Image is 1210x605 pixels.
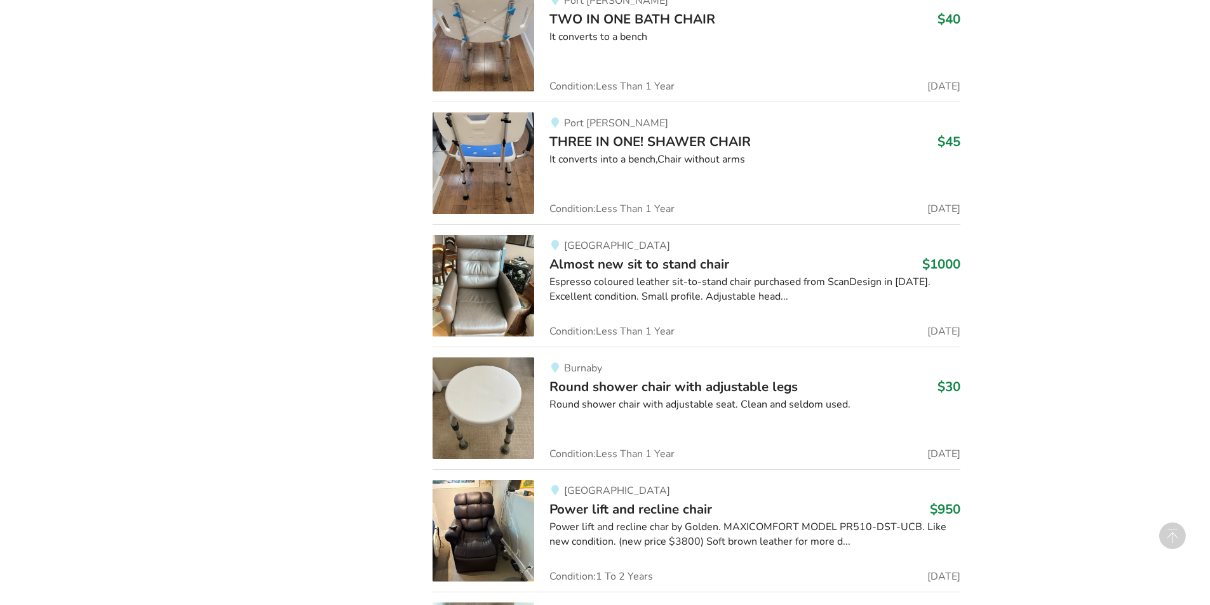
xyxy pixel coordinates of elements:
img: transfer aids-almost new sit to stand chair [433,235,534,336]
div: Round shower chair with adjustable seat. Clean and seldom used. [549,397,960,412]
span: Condition: Less Than 1 Year [549,326,675,336]
span: [DATE] [927,81,960,91]
div: Espresso coloured leather sit-to-stand chair purchased from ScanDesign in [DATE]. Excellent condi... [549,275,960,304]
span: [DATE] [927,204,960,214]
div: Power lift and recline char by Golden. MAXICOMFORT MODEL PR510-DST-UCB. Like new condition. (new ... [549,520,960,549]
a: bathroom safety-three in one! shawer chairPort [PERSON_NAME]THREE IN ONE! SHAWER CHAIR$45It conve... [433,102,960,224]
span: [DATE] [927,449,960,459]
h3: $950 [930,501,960,517]
div: It converts to a bench [549,30,960,44]
span: [GEOGRAPHIC_DATA] [564,484,670,498]
span: Power lift and recline chair [549,500,712,518]
h3: $30 [938,378,960,395]
span: Almost new sit to stand chair [549,255,729,273]
div: It converts into a bench,Chair without arms [549,152,960,167]
span: Port [PERSON_NAME] [564,116,668,130]
span: [DATE] [927,571,960,582]
span: [DATE] [927,326,960,336]
span: Burnaby [564,361,602,375]
h3: $40 [938,11,960,27]
a: transfer aids-power lift and recline chair[GEOGRAPHIC_DATA]Power lift and recline chair$950Power ... [433,469,960,592]
span: Condition: Less Than 1 Year [549,449,675,459]
h3: $1000 [922,256,960,272]
span: Condition: 1 To 2 Years [549,571,653,582]
span: TWO IN ONE BATH CHAIR [549,10,715,28]
span: Round shower chair with adjustable legs [549,378,798,396]
span: Condition: Less Than 1 Year [549,204,675,214]
img: bathroom safety-round shower chair with adjustable legs [433,357,534,459]
h3: $45 [938,133,960,150]
img: transfer aids-power lift and recline chair [433,480,534,582]
a: transfer aids-almost new sit to stand chair[GEOGRAPHIC_DATA]Almost new sit to stand chair$1000Esp... [433,224,960,347]
span: THREE IN ONE! SHAWER CHAIR [549,133,751,150]
span: Condition: Less Than 1 Year [549,81,675,91]
img: bathroom safety-three in one! shawer chair [433,112,534,214]
span: [GEOGRAPHIC_DATA] [564,239,670,253]
a: bathroom safety-round shower chair with adjustable legsBurnabyRound shower chair with adjustable ... [433,347,960,469]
